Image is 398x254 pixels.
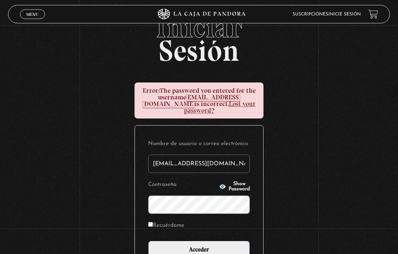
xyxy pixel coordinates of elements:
[148,139,250,149] label: Nombre de usuario o correo electrónico
[293,12,328,17] a: Suscripciones
[148,221,184,231] label: Recuérdame
[26,12,38,17] span: Menu
[148,222,153,227] input: Recuérdame
[148,180,217,190] label: Contraseña
[8,13,390,42] span: Iniciar
[184,100,256,115] a: Lost your password?
[328,12,361,17] a: Inicie sesión
[8,13,390,60] h2: Sesión
[143,87,160,95] strong: Error:
[24,18,41,24] span: Cerrar
[228,182,250,192] span: Show Password
[135,83,263,119] div: The password you entered for the username is incorrect.
[219,182,250,192] button: Show Password
[368,9,378,19] a: View your shopping cart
